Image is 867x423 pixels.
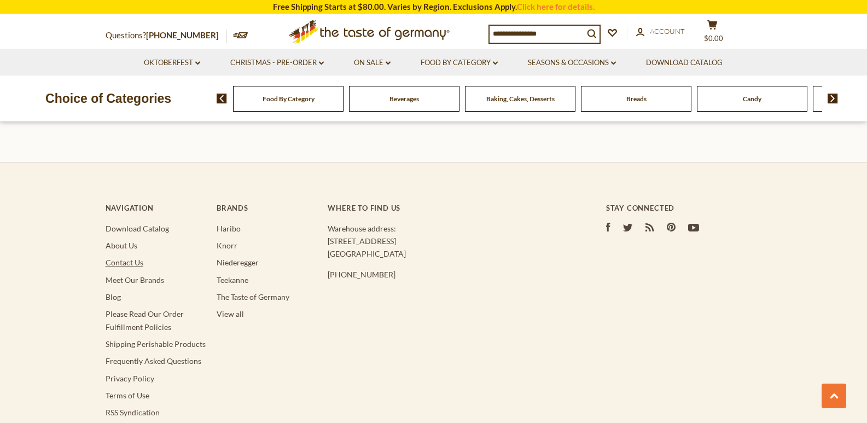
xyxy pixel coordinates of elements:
a: Download Catalog [106,224,169,233]
h4: Stay Connected [606,204,762,212]
a: Beverages [389,95,419,103]
h4: Where to find us [328,204,562,212]
a: Baking, Cakes, Desserts [486,95,555,103]
span: $0.00 [704,34,723,43]
a: Breads [626,95,647,103]
p: [PHONE_NUMBER] [328,268,562,281]
a: Download Catalog [646,57,723,69]
a: About Us [106,241,137,250]
a: Teekanne [217,275,248,285]
a: Food By Category [421,57,498,69]
a: Niederegger [217,258,259,267]
a: Frequently Asked Questions [106,356,201,366]
p: Questions? [106,28,227,43]
a: Click here for details. [517,2,595,11]
a: Knorr [217,241,237,250]
a: Please Read Our Order Fulfillment Policies [106,309,184,331]
a: [PHONE_NUMBER] [146,30,219,40]
h4: Brands [217,204,317,212]
a: On Sale [354,57,391,69]
img: previous arrow [217,94,227,103]
a: Contact Us [106,258,143,267]
a: Food By Category [263,95,315,103]
a: Account [636,26,685,38]
p: Warehouse address: [STREET_ADDRESS] [GEOGRAPHIC_DATA] [328,222,562,260]
a: RSS Syndication [106,408,160,417]
h4: Navigation [106,204,206,212]
a: The Taste of Germany [217,292,289,302]
a: Christmas - PRE-ORDER [230,57,324,69]
a: Haribo [217,224,241,233]
span: Account [650,27,685,36]
a: View all [217,309,244,318]
a: Blog [106,292,121,302]
a: Shipping Perishable Products [106,339,206,349]
img: next arrow [828,94,838,103]
a: Meet Our Brands [106,275,164,285]
a: Privacy Policy [106,374,154,383]
a: Oktoberfest [144,57,200,69]
a: Terms of Use [106,391,149,400]
a: Candy [743,95,761,103]
a: Seasons & Occasions [528,57,616,69]
button: $0.00 [696,20,729,47]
